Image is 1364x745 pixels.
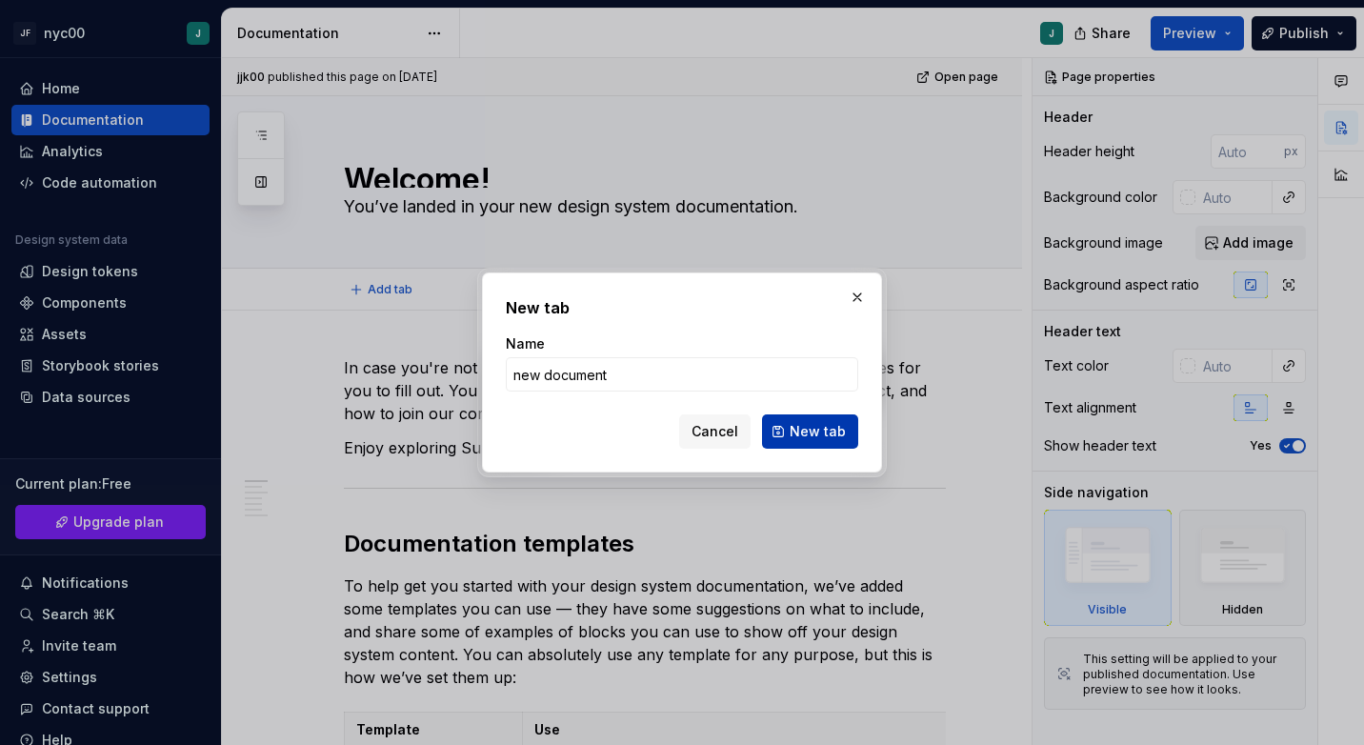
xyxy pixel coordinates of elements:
[692,422,738,441] span: Cancel
[762,414,858,449] button: New tab
[506,296,858,319] h2: New tab
[506,334,545,353] label: Name
[679,414,751,449] button: Cancel
[790,422,846,441] span: New tab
